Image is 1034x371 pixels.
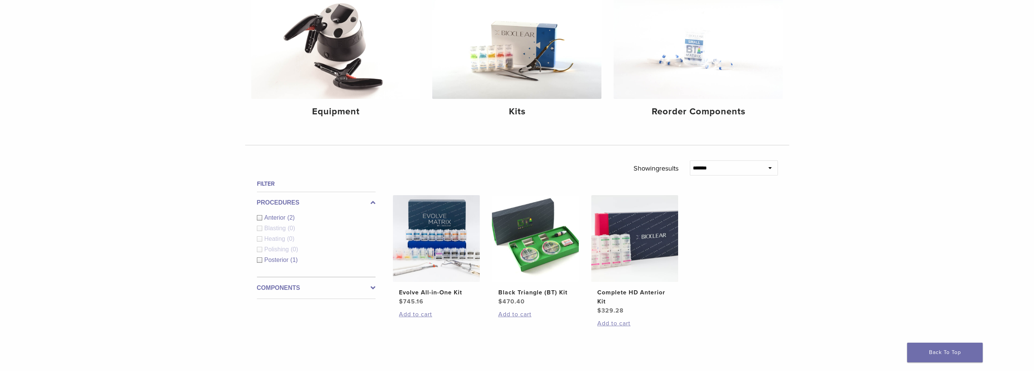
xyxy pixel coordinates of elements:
[257,105,414,119] h4: Equipment
[264,214,287,221] span: Anterior
[287,225,295,231] span: (0)
[492,195,579,282] img: Black Triangle (BT) Kit
[907,343,983,362] a: Back To Top
[399,288,474,297] h2: Evolve All-in-One Kit
[597,307,601,314] span: $
[291,246,298,252] span: (0)
[257,198,376,207] label: Procedures
[264,246,291,252] span: Polishing
[498,298,524,305] bdi: 470.40
[634,160,679,176] p: Showing results
[498,298,502,305] span: $
[597,307,624,314] bdi: 329.28
[393,195,481,306] a: Evolve All-in-One KitEvolve All-in-One Kit $745.16
[264,257,291,263] span: Posterior
[257,283,376,292] label: Components
[591,195,679,315] a: Complete HD Anterior KitComplete HD Anterior Kit $329.28
[399,298,403,305] span: $
[498,310,573,319] a: Add to cart: “Black Triangle (BT) Kit”
[498,288,573,297] h2: Black Triangle (BT) Kit
[264,225,288,231] span: Blasting
[393,195,480,282] img: Evolve All-in-One Kit
[438,105,595,119] h4: Kits
[591,195,678,282] img: Complete HD Anterior Kit
[264,236,287,242] span: Heating
[291,257,298,263] span: (1)
[287,214,295,221] span: (2)
[399,310,474,319] a: Add to cart: “Evolve All-in-One Kit”
[257,179,376,188] h4: Filter
[287,236,295,242] span: (0)
[399,298,423,305] bdi: 745.16
[620,105,777,119] h4: Reorder Components
[597,288,672,306] h2: Complete HD Anterior Kit
[597,319,672,328] a: Add to cart: “Complete HD Anterior Kit”
[491,195,580,306] a: Black Triangle (BT) KitBlack Triangle (BT) Kit $470.40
